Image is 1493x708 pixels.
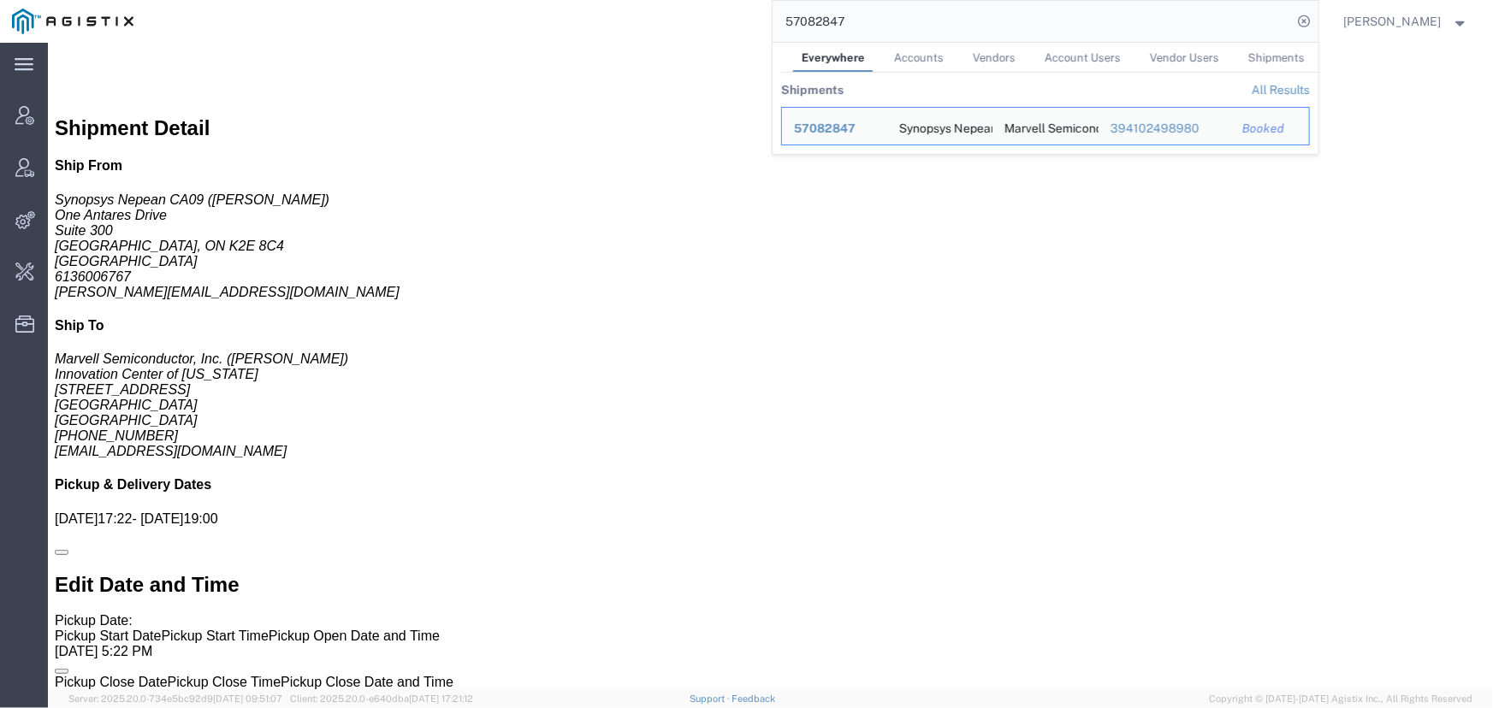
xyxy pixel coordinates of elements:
[213,693,282,704] span: [DATE] 09:51:07
[773,1,1293,42] input: Search for shipment number, reference number
[794,121,856,135] span: 57082847
[1004,108,1087,145] div: Marvell Semiconductor, Inc.
[1242,120,1297,138] div: Booked
[1343,11,1470,32] button: [PERSON_NAME]
[794,120,875,138] div: 57082847
[48,43,1493,690] iframe: To enrich screen reader interactions, please activate Accessibility in Grammarly extension settings
[781,73,1318,154] table: Search Results
[1209,692,1472,706] span: Copyright © [DATE]-[DATE] Agistix Inc., All Rights Reserved
[781,73,844,107] th: Shipments
[690,693,732,704] a: Support
[1344,12,1442,31] span: Jenneffer Jahraus
[894,51,944,64] span: Accounts
[802,51,865,64] span: Everywhere
[1150,51,1219,64] span: Vendor Users
[409,693,473,704] span: [DATE] 17:21:12
[68,693,282,704] span: Server: 2025.20.0-734e5bc92d9
[290,693,473,704] span: Client: 2025.20.0-e640dba
[898,108,981,145] div: Synopsys Nepean CA09
[973,51,1016,64] span: Vendors
[12,9,133,34] img: logo
[1248,51,1305,64] span: Shipments
[1045,51,1121,64] span: Account Users
[732,693,776,704] a: Feedback
[1252,83,1310,97] a: View all shipments found by criterion
[1110,120,1218,138] div: 394102498980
